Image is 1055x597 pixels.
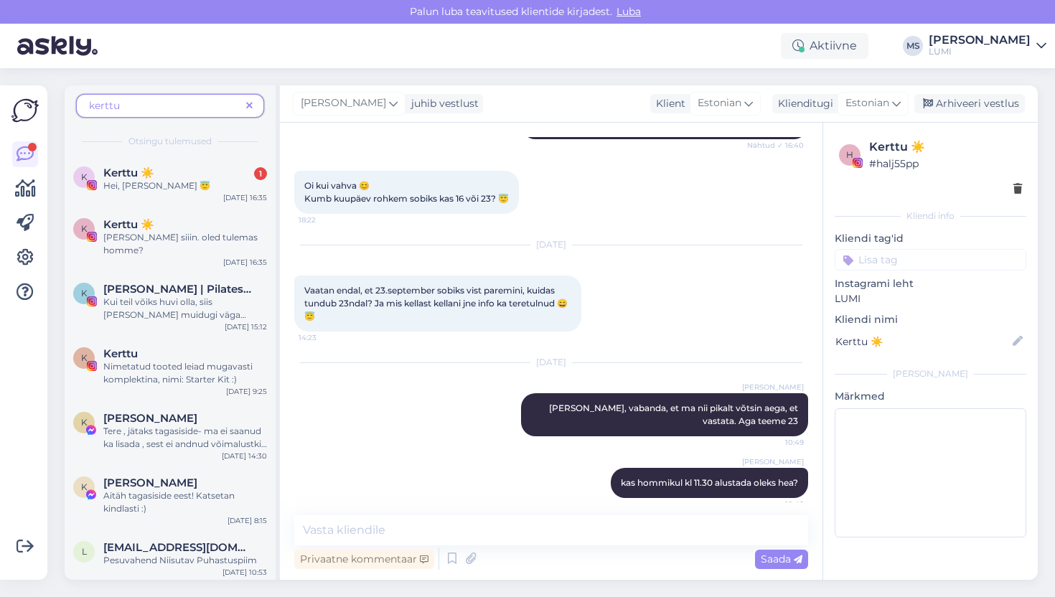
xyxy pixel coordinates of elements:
[103,179,267,192] div: Hei, [PERSON_NAME] 😇
[869,156,1022,171] div: # halj55pp
[835,389,1026,404] p: Märkmed
[103,476,197,489] span: Kerttu Eiskop
[929,34,1046,57] a: [PERSON_NAME]LUMI
[846,149,853,160] span: h
[903,36,923,56] div: MS
[81,171,88,182] span: K
[81,223,88,234] span: K
[294,356,808,369] div: [DATE]
[82,546,87,557] span: L
[750,499,804,509] span: 10:49
[299,215,352,225] span: 18:22
[225,321,267,332] div: [DATE] 15:12
[103,541,253,554] span: Lepikkerttu@gmail.com
[128,135,212,148] span: Otsingu tulemused
[226,386,267,397] div: [DATE] 9:25
[89,99,120,112] span: kerttu
[228,515,267,526] div: [DATE] 8:15
[81,352,88,363] span: K
[304,285,568,321] span: Vaatan endal, et 23.september sobiks vist paremini, kuidas tundub 23ndal? Ja mis kellast kellani ...
[103,231,267,257] div: [PERSON_NAME] siiin. oled tulemas homme?
[81,417,88,428] span: K
[835,231,1026,246] p: Kliendi tag'id
[761,553,802,565] span: Saada
[103,412,197,425] span: Kerttu Randle
[103,425,267,451] div: Tere , jätaks tagasiside- ma ei saanud ka lisada , sest ei andnud võimalustki sellest. Ma sooviks...
[845,95,889,111] span: Estonian
[304,180,509,204] span: Oi kui vahva 😊 Kumb kuupäev rohkem sobiks kas 16 või 23? 😇
[103,166,154,179] span: Kerttu ☀️
[612,5,645,18] span: Luba
[772,96,833,111] div: Klienditugi
[103,218,154,231] span: Kerttu ☀️
[223,192,267,203] div: [DATE] 16:35
[621,477,798,488] span: kas hommikul kl 11.30 alustada oleks hea?
[835,312,1026,327] p: Kliendi nimi
[781,33,868,59] div: Aktiivne
[835,334,1010,349] input: Lisa nimi
[869,138,1022,156] div: Kerttu ☀️
[81,288,88,298] span: K
[222,451,267,461] div: [DATE] 14:30
[835,276,1026,291] p: Instagrami leht
[103,360,267,386] div: Nimetatud tooted leiad mugavasti komplektina, nimi: Starter Kit :)
[222,567,267,578] div: [DATE] 10:53
[103,489,267,515] div: Aitäh tagasiside eest! Katsetan kindlasti :)
[914,94,1025,113] div: Arhiveeri vestlus
[650,96,685,111] div: Klient
[223,257,267,268] div: [DATE] 16:35
[103,283,253,296] span: Kerttu Tänav | Pilatese ja Zumba treener
[103,554,267,567] div: Pesuvahend Niisutav Puhastuspiim
[254,167,267,180] div: 1
[929,46,1031,57] div: LUMI
[698,95,741,111] span: Estonian
[750,437,804,448] span: 10:49
[299,332,352,343] span: 14:23
[103,296,267,321] div: Kui teil võiks huvi olla, siis [PERSON_NAME] muidugi väga tänulik! Kui aga hetkel on kõike palju ...
[835,367,1026,380] div: [PERSON_NAME]
[747,140,804,151] span: Nähtud ✓ 16:40
[301,95,386,111] span: [PERSON_NAME]
[835,210,1026,222] div: Kliendi info
[294,238,808,251] div: [DATE]
[929,34,1031,46] div: [PERSON_NAME]
[294,550,434,569] div: Privaatne kommentaar
[742,382,804,392] span: [PERSON_NAME]
[742,456,804,467] span: [PERSON_NAME]
[549,403,800,426] span: [PERSON_NAME], vabanda, et ma nii pikalt võtsin aega, et vastata. Aga teeme 23
[81,481,88,492] span: K
[835,291,1026,306] p: LUMI
[11,97,39,124] img: Askly Logo
[405,96,479,111] div: juhib vestlust
[835,249,1026,271] input: Lisa tag
[103,347,138,360] span: Kerttu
